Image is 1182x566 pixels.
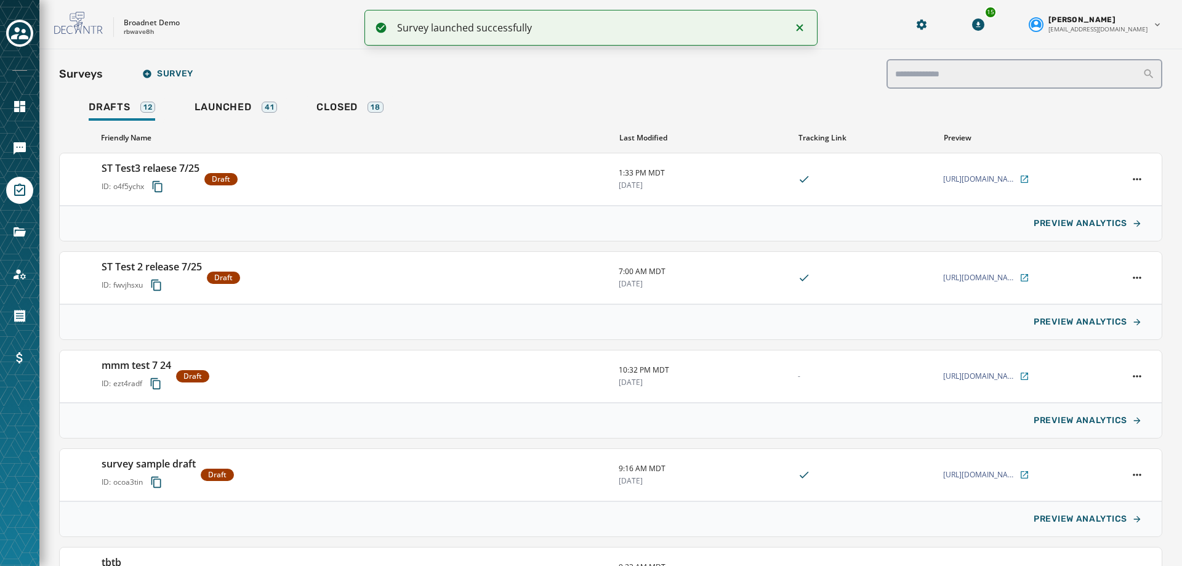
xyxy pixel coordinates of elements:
span: 9:16 AM MDT [619,464,788,474]
span: [EMAIL_ADDRESS][DOMAIN_NAME] [1048,25,1148,34]
div: 41 [262,102,278,113]
div: Survey launched successfully [397,20,782,35]
button: ST Test3 relaese 7/25 action menu [1128,171,1146,188]
span: [URL][DOMAIN_NAME] [943,470,1017,480]
button: Download Menu [967,14,989,36]
span: 10:32 PM MDT [619,365,788,375]
span: Draft [183,371,202,381]
button: ST Test 2 release 7/25 action menu [1128,269,1146,286]
span: Launched [195,101,251,113]
span: [DATE] [619,476,788,486]
div: 12 [140,102,156,113]
a: Navigate to Messaging [6,135,33,162]
div: Preview [944,133,1113,143]
span: PREVIEW ANALYTICS [1034,416,1127,426]
button: survey sample draft action menu [1128,466,1146,483]
a: Navigate to Orders [6,302,33,329]
h3: ST Test3 relaese 7/25 [102,161,199,176]
span: [PERSON_NAME] [1048,15,1116,25]
p: Broadnet Demo [124,18,180,28]
div: Last Modified [619,133,789,143]
button: Copy survey ID to clipboard [147,176,169,198]
button: Copy survey ID to clipboard [145,274,167,296]
div: Tracking Link [798,133,934,143]
button: Copy survey ID to clipboard [145,471,167,493]
div: 15 [984,6,997,18]
span: 7:00 AM MDT [619,267,788,277]
span: Closed [316,101,358,113]
span: Draft [208,470,227,480]
span: - [798,371,800,381]
span: [URL][DOMAIN_NAME] [943,371,1017,381]
span: Survey [142,69,193,79]
span: ezt4radf [113,379,142,389]
span: o4f5ychx [113,182,144,192]
span: [DATE] [619,279,788,289]
span: 1:33 PM MDT [619,168,788,178]
button: User settings [1024,10,1167,39]
div: Friendly Name [101,133,609,143]
span: [DATE] [619,180,788,190]
span: PREVIEW ANALYTICS [1034,317,1127,327]
span: ID: [102,182,111,192]
h3: ST Test 2 release 7/25 [102,259,202,274]
span: ID: [102,280,111,290]
span: Draft [212,174,230,184]
div: 18 [368,102,384,113]
a: Navigate to Billing [6,344,33,371]
span: [URL][DOMAIN_NAME] [943,273,1017,283]
button: Toggle account select drawer [6,20,33,47]
button: Copy survey ID to clipboard [145,373,167,395]
span: fwvjhsxu [113,280,143,290]
a: Navigate to Files [6,219,33,246]
p: rbwave8h [124,28,154,37]
a: Navigate to Home [6,93,33,120]
a: Navigate to Surveys [6,177,33,204]
h3: mmm test 7 24 [102,358,171,373]
span: Draft [214,273,233,283]
button: Manage global settings [911,14,933,36]
button: mmm test 7 24 action menu [1128,368,1146,385]
h3: survey sample draft [102,456,196,471]
span: ocoa3tin [113,477,143,487]
span: ID: [102,379,111,389]
span: PREVIEW ANALYTICS [1034,219,1127,228]
span: [DATE] [619,378,788,387]
span: Drafts [89,101,131,113]
span: PREVIEW ANALYTICS [1034,514,1127,524]
span: [URL][DOMAIN_NAME] [943,174,1017,184]
h2: Surveys [59,65,103,83]
span: ID: [102,477,111,487]
a: Navigate to Account [6,261,33,288]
